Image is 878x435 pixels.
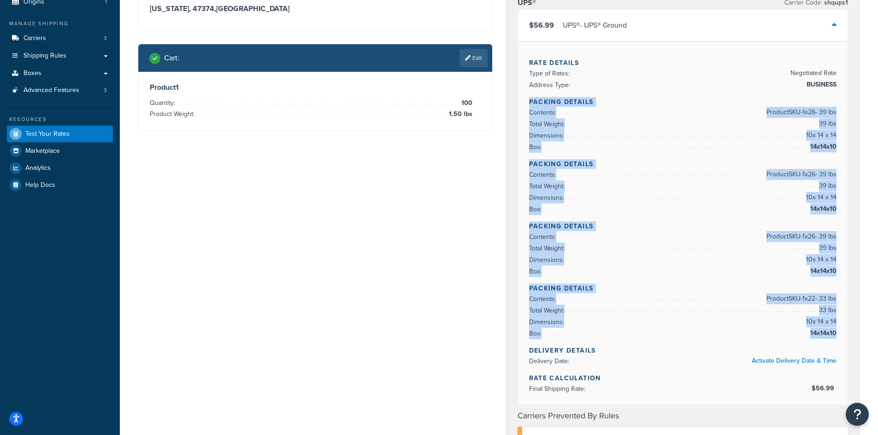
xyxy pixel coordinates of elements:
[7,82,113,99] a: Advanced Features3
[788,68,837,79] span: Negotiated Rate
[764,107,837,118] span: Product SKU-1 x 26 - 39 lbs
[7,82,113,99] li: Advanced Features
[529,294,559,304] span: Contents:
[7,116,113,123] div: Resources
[812,383,837,393] span: $56.99
[24,70,41,77] span: Boxes
[804,316,837,327] span: 10 x 14 x 14
[808,266,837,277] span: 14x14x10
[529,284,837,293] h4: Packing Details
[7,47,113,64] a: Shipping Rules
[150,83,481,92] h3: Product 1
[529,193,566,203] span: Dimensions:
[808,141,837,152] span: 14x14x10
[529,69,572,78] span: Type of Rates:
[7,143,113,159] a: Marketplace
[529,244,567,253] span: Total Weight:
[24,87,79,94] span: Advanced Features
[529,20,554,30] span: $56.99
[804,79,837,90] span: BUSINESS
[529,204,544,214] span: Box:
[817,243,837,254] span: 39 lbs
[764,293,837,304] span: Product SKU-1 x 22 - 33 lbs
[7,30,113,47] li: Carriers
[529,108,559,117] span: Contents:
[150,4,481,13] h3: [US_STATE], 47374 , [GEOGRAPHIC_DATA]
[529,80,572,90] span: Address Type:
[529,306,567,315] span: Total Weight:
[150,98,177,108] span: Quantity:
[164,54,179,62] h2: Cart :
[518,410,849,422] h4: Carriers Prevented By Rules
[25,130,70,138] span: Test Your Rates
[529,346,837,355] h4: Delivery Details
[529,119,567,129] span: Total Weight:
[529,58,837,68] h4: Rate Details
[563,19,627,32] div: UPS® - UPS® Ground
[846,403,869,426] button: Open Resource Center
[7,30,113,47] a: Carriers3
[459,98,472,109] span: 100
[150,109,197,119] span: Product Weight:
[529,181,567,191] span: Total Weight:
[764,169,837,180] span: Product SKU-1 x 26 - 39 lbs
[7,160,113,176] a: Analytics
[808,328,837,339] span: 14x14x10
[104,87,107,94] span: 3
[7,177,113,193] a: Help Docs
[447,109,472,120] span: 1.50 lbs
[24,52,66,60] span: Shipping Rules
[764,231,837,242] span: Product SKU-1 x 26 - 39 lbs
[808,203,837,215] span: 14x14x10
[752,356,837,365] a: Activate Delivery Date & Time
[104,35,107,42] span: 3
[7,20,113,28] div: Manage Shipping
[529,267,544,276] span: Box:
[817,305,837,316] span: 33 lbs
[817,118,837,129] span: 39 lbs
[529,131,566,140] span: Dimensions:
[804,192,837,203] span: 10 x 14 x 14
[529,373,837,383] h4: Rate Calculation
[24,35,46,42] span: Carriers
[460,49,488,67] a: Edit
[529,356,572,366] span: Delivery Date:
[804,254,837,265] span: 10 x 14 x 14
[25,181,55,189] span: Help Docs
[529,159,837,169] h4: Packing Details
[529,317,566,327] span: Dimensions:
[529,232,559,242] span: Contents:
[529,170,559,180] span: Contents:
[25,147,60,155] span: Marketplace
[7,65,113,82] a: Boxes
[529,255,566,265] span: Dimensions:
[529,97,837,107] h4: Packing Details
[817,180,837,191] span: 39 lbs
[804,130,837,141] span: 10 x 14 x 14
[529,142,544,152] span: Box:
[529,329,544,338] span: Box:
[25,164,51,172] span: Analytics
[7,126,113,142] a: Test Your Rates
[529,221,837,231] h4: Packing Details
[529,384,588,394] span: Final Shipping Rate:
